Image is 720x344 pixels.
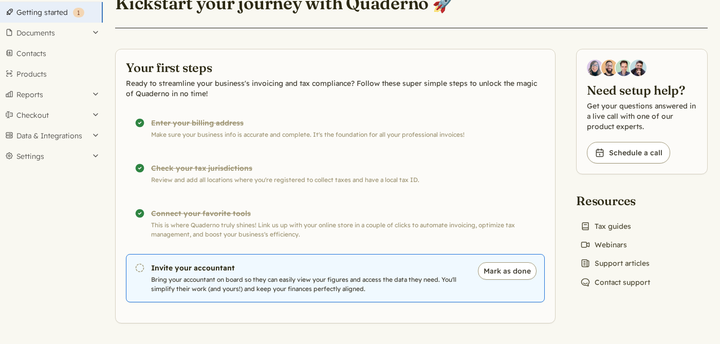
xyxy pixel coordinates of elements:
img: Ivo Oltmans, Business Developer at Quaderno [616,60,632,76]
p: Ready to streamline your business's invoicing and tax compliance? Follow these super simple steps... [126,78,545,99]
a: Schedule a call [587,142,670,164]
a: Contact support [576,275,654,289]
a: Support articles [576,256,654,270]
span: 1 [77,9,80,16]
img: Diana Carrasco, Account Executive at Quaderno [587,60,603,76]
h3: Invite your accountant [151,263,467,273]
img: Jairo Fumero, Account Executive at Quaderno [601,60,618,76]
p: Bring your accountant on board so they can easily view your figures and access the data they need... [151,275,467,294]
a: Tax guides [576,219,635,233]
p: Get your questions answered in a live call with one of our product experts. [587,101,697,132]
h2: Resources [576,193,654,209]
button: Mark as done [478,262,537,280]
a: Invite your accountant Bring your accountant on board so they can easily view your figures and ac... [126,254,545,302]
a: Webinars [576,238,631,252]
h2: Your first steps [126,60,545,76]
img: Javier Rubio, DevRel at Quaderno [630,60,647,76]
h2: Need setup help? [587,82,697,99]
